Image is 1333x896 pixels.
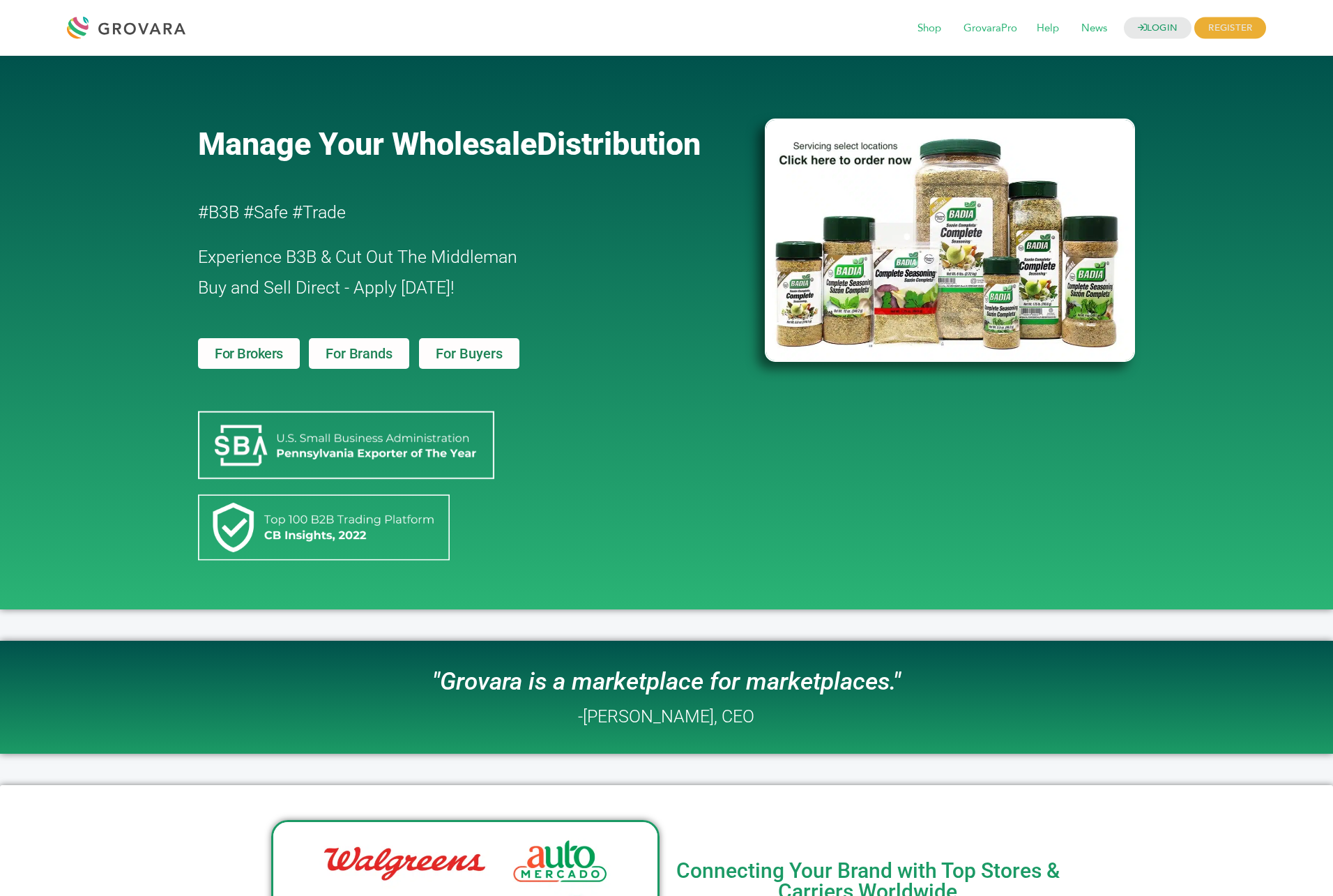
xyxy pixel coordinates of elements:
[1194,17,1266,39] span: REGISTER
[954,15,1027,42] span: GrovaraPro
[537,126,701,162] span: Distribution
[1072,15,1117,42] span: News
[1027,15,1069,42] span: Help
[1072,21,1117,36] a: News
[198,278,455,298] span: Buy and Sell Direct - Apply [DATE]!
[908,21,951,36] a: Shop
[198,197,685,228] h2: #B3B #Safe #Trade
[436,347,503,360] span: For Buyers
[215,347,283,360] span: For Brokers
[198,247,517,267] span: Experience B3B & Cut Out The Middleman
[198,338,300,369] a: For Brokers
[326,347,392,360] span: For Brands
[578,708,754,725] h2: -[PERSON_NAME], CEO
[419,338,519,369] a: For Buyers
[954,21,1027,36] a: GrovaraPro
[198,126,537,162] span: Manage Your Wholesale
[908,15,951,42] span: Shop
[309,338,409,369] a: For Brands
[1124,17,1192,39] a: LOGIN
[1027,21,1069,36] a: Help
[432,667,901,696] i: "Grovara is a marketplace for marketplaces."
[198,126,742,162] a: Manage Your WholesaleDistribution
